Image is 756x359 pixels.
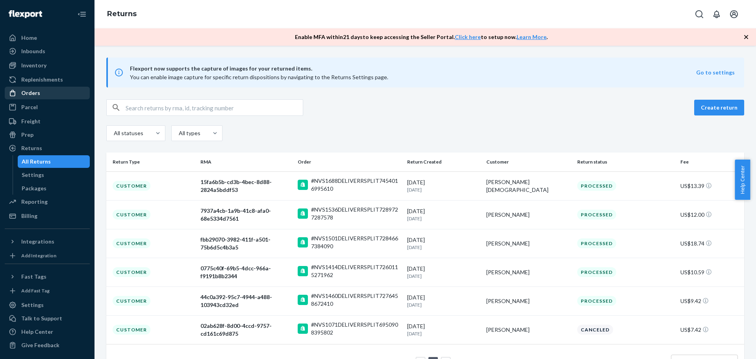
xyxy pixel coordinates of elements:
div: Help Center [21,328,53,336]
a: Add Integration [5,251,90,260]
div: 509 How to Submit Order Claims [12,16,177,29]
span: At Flexport*, we understand that issues like lost, delayed, or damaged orders can occasionally oc... [12,40,170,106]
img: 32942724304279-Gyc [12,278,177,352]
input: Search returns by rma, id, tracking number [126,100,303,115]
div: Freight [21,117,41,125]
p: [DATE] [407,330,480,337]
th: Return Created [404,153,483,171]
th: Return status [574,153,677,171]
a: Help Center [5,326,90,338]
div: 0775c40f-69b5-4dcc-966a-f9191b8b2344 [200,264,291,280]
th: Return Type [106,153,197,171]
div: Fast Tags [21,273,46,281]
div: [DATE] [407,179,480,193]
div: Replenishments [21,76,63,84]
td: US$10.59 [677,258,744,286]
a: Settings [5,299,90,311]
div: #NVS1501DELIVERRSPLIT7284667384090 [311,234,401,250]
div: Customer [113,296,150,306]
div: #NVS1414DELIVERRSPLIT7260115271962 [311,263,401,279]
div: [PERSON_NAME] [486,326,571,334]
img: 32942724298519-9AU [12,169,177,235]
div: Home [21,34,37,42]
div: [DATE] [407,207,480,222]
td: US$18.74 [677,229,744,258]
a: Freight [5,115,90,128]
div: Customer [113,238,150,248]
div: Inbounds [21,47,45,55]
a: Returns [5,142,90,154]
a: Click here [455,33,481,40]
img: Flexport logo [9,10,42,18]
button: Give Feedback [5,339,90,352]
th: Fee [677,153,744,171]
button: Open account menu [726,6,742,22]
a: Inbounds [5,45,90,58]
a: Reporting [5,195,90,208]
div: [PERSON_NAME] [486,297,571,305]
button: Open Search Box [691,6,707,22]
div: Returns [21,144,42,152]
div: Processed [577,296,616,306]
div: [DATE] [407,322,480,337]
a: Settings [18,169,90,181]
div: All types [179,129,199,137]
div: Processed [577,238,616,248]
div: Parcel [21,103,38,111]
span: Submit a Claim for Damaged or Lost Delivery: [12,142,158,165]
button: Go to settings [696,69,735,76]
button: Open notifications [709,6,724,22]
span: - [12,120,14,128]
div: Inventory [21,61,46,69]
button: Fast Tags [5,270,90,283]
div: Customer [113,267,150,277]
div: #NVS1460DELIVERRSPLIT7276458672410 [311,292,401,308]
p: [DATE] [407,301,480,308]
div: 7937a4cb-1a9b-41c8-afa0-68e5334d7561 [200,207,291,223]
span: Flexport now supports the capture of images for your returned items. [130,64,696,73]
div: Processed [577,210,616,219]
div: Give Feedback [21,341,59,349]
div: [PERSON_NAME][DEMOGRAPHIC_DATA] [486,178,571,194]
div: Prep [21,131,33,139]
th: Customer [483,153,574,171]
div: Settings [21,301,44,309]
div: fbb29070-3982-411f-a501-75b6d5c4b3a5 [200,236,291,251]
div: [DATE] [407,236,480,251]
td: US$7.42 [677,315,744,344]
a: Orders [5,87,90,99]
div: All statuses [114,129,142,137]
span: You can enable image capture for specific return dispositions by navigating to the Returns Settin... [130,74,388,80]
button: Create return [694,100,744,115]
div: All Returns [22,158,51,166]
div: #NVS1688DELIVERRSPLIT7454016995610 [311,177,401,193]
button: Help Center [735,160,750,200]
button: Integrations [5,235,90,248]
a: Returns [107,9,137,18]
div: #NVS1071DELIVERRSPLIT6950908395802 [311,321,401,337]
p: [DATE] [407,215,480,222]
p: [DATE] [407,244,480,251]
div: [DATE] [407,294,480,308]
div: Add Fast Tag [21,287,50,294]
div: Packages [22,184,46,192]
td: US$13.39 [677,171,744,200]
a: Learn More [517,33,547,40]
div: 44c0a392-95c7-4944-a488-103943cd32ed [200,293,291,309]
a: All Returns [18,155,90,168]
div: #NVS1536DELIVERRSPLIT7289727287578 [311,206,401,221]
a: Parcel [5,101,90,113]
a: Billing [5,210,90,222]
a: Prep [5,128,90,141]
div: Customer [113,325,150,335]
td: US$12.00 [677,200,744,229]
div: Orders [21,89,40,97]
div: [PERSON_NAME] [486,240,571,247]
div: Add Integration [21,252,56,259]
div: 02ab628f-8d00-4ccd-9757-cd161c69d875 [200,322,291,338]
div: [PERSON_NAME] [486,211,571,219]
a: Add Fast Tag [5,286,90,296]
div: Processed [577,181,616,191]
div: Billing [21,212,37,220]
